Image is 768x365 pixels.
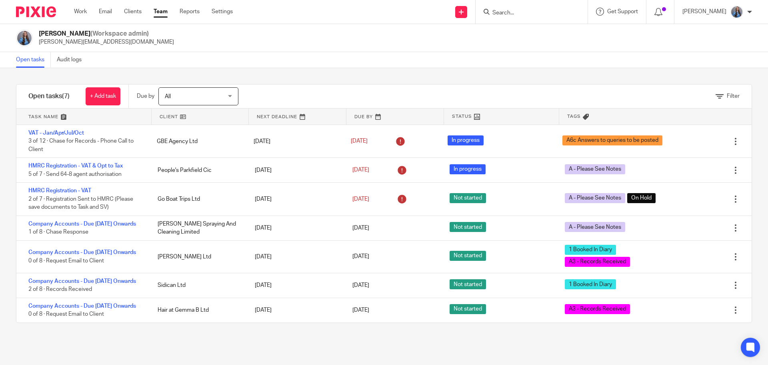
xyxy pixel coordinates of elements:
[562,135,662,145] span: A6c Answers to queries to be posted
[86,87,120,105] a: + Add task
[607,9,638,14] span: Get Support
[247,162,344,178] div: [DATE]
[450,304,486,314] span: Not started
[150,191,247,207] div: Go Boat Trips Ltd
[352,307,369,313] span: [DATE]
[565,279,616,289] span: 1 Booked In Diary
[352,167,369,173] span: [DATE]
[727,93,740,99] span: Filter
[565,164,625,174] span: A - Please See Notes
[247,220,344,236] div: [DATE]
[90,30,149,37] span: (Workspace admin)
[627,193,656,203] span: On Hold
[450,222,486,232] span: Not started
[28,303,136,309] a: Company Accounts - Due [DATE] Onwards
[28,278,136,284] a: Company Accounts - Due [DATE] Onwards
[351,139,368,144] span: [DATE]
[39,30,174,38] h2: [PERSON_NAME]
[74,8,87,16] a: Work
[247,302,344,318] div: [DATE]
[247,249,344,265] div: [DATE]
[180,8,200,16] a: Reports
[448,135,484,145] span: In progress
[452,113,472,120] span: Status
[565,193,625,203] span: A - Please See Notes
[28,229,88,235] span: 1 of 8 · Chase Response
[99,8,112,16] a: Email
[16,6,56,17] img: Pixie
[450,164,486,174] span: In progress
[28,130,84,136] a: VAT - Jan/Apr/Jul/Oct
[16,30,33,46] img: Amanda-scaled.jpg
[137,92,154,100] p: Due by
[28,171,122,177] span: 5 of 7 · Send 64-8 agent authorisation
[39,38,174,46] p: [PERSON_NAME][EMAIL_ADDRESS][DOMAIN_NAME]
[247,191,344,207] div: [DATE]
[150,216,247,240] div: [PERSON_NAME] Spraying And Cleaning Limited
[450,251,486,261] span: Not started
[28,250,136,255] a: Company Accounts - Due [DATE] Onwards
[28,311,104,317] span: 0 of 8 · Request Email to Client
[57,52,88,68] a: Audit logs
[150,162,247,178] div: People's Parkfield Cic
[352,225,369,231] span: [DATE]
[28,196,133,210] span: 2 of 7 · Registration Sent to HMRC (Please save documents to Task and SV)
[565,222,625,232] span: A - Please See Notes
[352,282,369,288] span: [DATE]
[28,188,91,194] a: HMRC Registration - VAT
[352,196,369,202] span: [DATE]
[682,8,726,16] p: [PERSON_NAME]
[150,277,247,293] div: Sidican Ltd
[28,286,92,292] span: 2 of 8 · Records Received
[150,249,247,265] div: [PERSON_NAME] Ltd
[450,193,486,203] span: Not started
[16,52,51,68] a: Open tasks
[730,6,743,18] img: Amanda-scaled.jpg
[212,8,233,16] a: Settings
[28,92,70,101] h1: Open tasks
[492,10,564,17] input: Search
[28,258,104,264] span: 0 of 8 · Request Email to Client
[62,93,70,99] span: (7)
[567,113,581,120] span: Tags
[150,302,247,318] div: Hair at Gemma B Ltd
[450,279,486,289] span: Not started
[165,94,171,99] span: All
[352,254,369,260] span: [DATE]
[124,8,142,16] a: Clients
[28,163,123,169] a: HMRC Registration - VAT & Opt to Tax
[565,245,616,255] span: 1 Booked In Diary
[28,139,134,153] span: 3 of 12 · Chase for Records - Phone Call to Client
[565,304,630,314] span: A3 - Records Received
[28,221,136,227] a: Company Accounts - Due [DATE] Onwards
[565,257,630,267] span: A3 - Records Received
[154,8,168,16] a: Team
[149,133,246,149] div: GBE Agency Ltd
[247,277,344,293] div: [DATE]
[246,133,342,149] div: [DATE]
